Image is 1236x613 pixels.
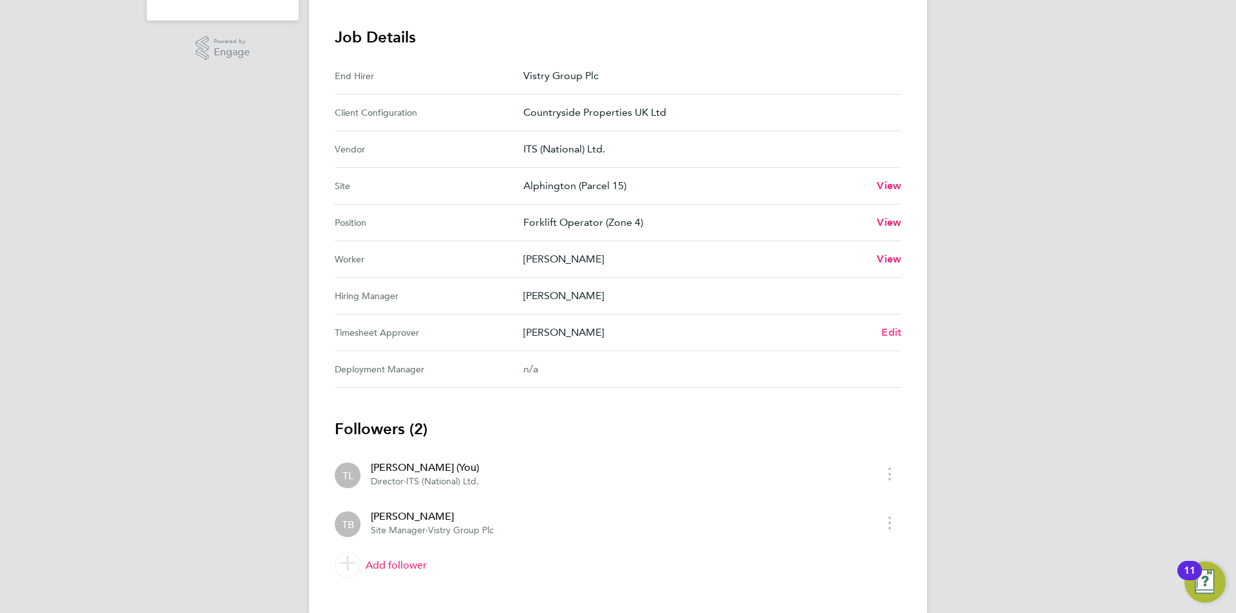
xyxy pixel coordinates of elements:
span: View [877,216,901,228]
div: Worker [335,252,523,267]
p: Vistry Group Plc [523,68,891,84]
button: timesheet menu [878,464,901,484]
p: ITS (National) Ltd. [523,142,891,157]
span: Engage [214,47,250,58]
button: Open Resource Center, 11 new notifications [1184,562,1226,603]
span: Director [371,476,404,487]
div: Timesheet Approver [335,325,523,340]
span: View [877,179,901,192]
div: Vendor [335,142,523,157]
span: Powered by [214,36,250,47]
a: Add follower [335,547,901,583]
div: Client Configuration [335,105,523,120]
span: TB [342,517,354,531]
p: Alphington (Parcel 15) [523,178,866,194]
div: Hiring Manager [335,288,523,304]
h3: Followers (2) [335,419,901,439]
span: Vistry Group Plc [428,525,494,536]
button: timesheet menu [878,513,901,533]
span: Edit [881,326,901,338]
a: Edit [881,325,901,340]
p: [PERSON_NAME] [523,252,866,267]
div: Site [335,178,523,194]
span: ITS (National) Ltd. [406,476,479,487]
a: View [877,178,901,194]
div: [PERSON_NAME] [371,509,494,524]
div: Deployment Manager [335,361,523,377]
span: View [877,253,901,265]
p: Countryside Properties UK Ltd [523,105,891,120]
div: [PERSON_NAME] (You) [371,460,479,475]
p: [PERSON_NAME] [523,325,871,340]
a: Powered byEngage [196,36,250,60]
div: Tom Barnett [335,511,360,537]
h3: Job Details [335,27,901,48]
div: Tim Lerwill (You) [335,462,360,488]
span: Site Manager [371,525,426,536]
div: Position [335,215,523,230]
div: 11 [1184,571,1195,587]
span: · [426,525,428,536]
p: [PERSON_NAME] [523,288,891,304]
a: View [877,252,901,267]
p: Forklift Operator (Zone 4) [523,215,866,230]
span: TL [342,468,353,482]
a: View [877,215,901,230]
span: · [404,476,406,487]
div: End Hirer [335,68,523,84]
div: n/a [523,361,881,377]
